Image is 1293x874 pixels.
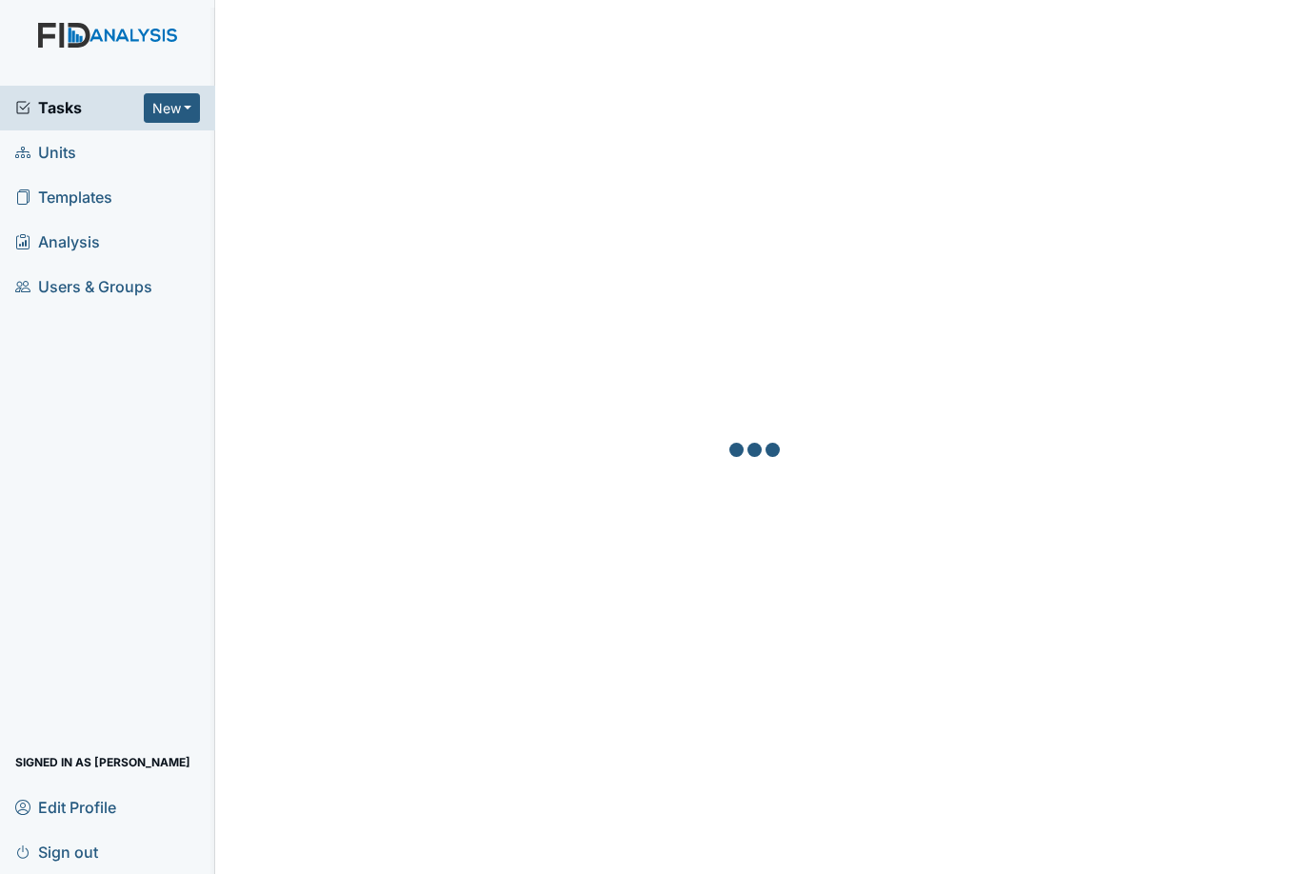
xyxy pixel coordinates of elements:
span: Edit Profile [15,792,116,822]
a: Tasks [15,96,144,119]
span: Templates [15,183,112,212]
span: Users & Groups [15,272,152,302]
span: Analysis [15,228,100,257]
span: Sign out [15,837,98,866]
span: Signed in as [PERSON_NAME] [15,747,190,777]
button: New [144,93,201,123]
span: Units [15,138,76,168]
